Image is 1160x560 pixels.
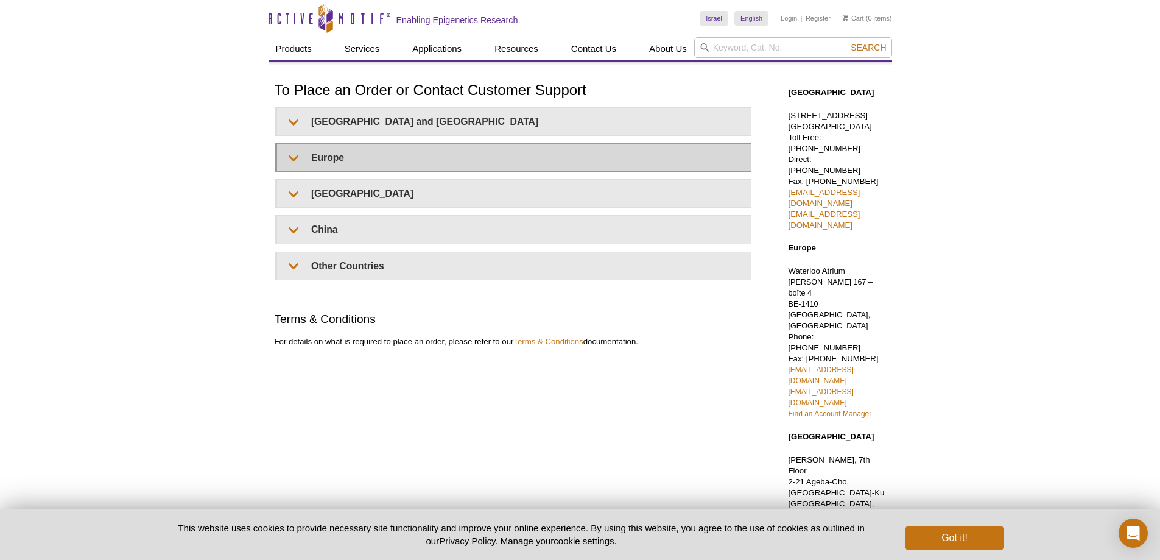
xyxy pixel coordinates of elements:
[277,144,751,171] summary: Europe
[843,11,892,26] li: (0 items)
[1119,519,1148,548] div: Open Intercom Messenger
[275,311,751,327] h2: Terms & Conditions
[789,388,854,407] a: [EMAIL_ADDRESS][DOMAIN_NAME]
[554,536,614,546] button: cookie settings
[801,11,803,26] li: |
[396,15,518,26] h2: Enabling Epigenetics Research
[789,243,816,252] strong: Europe
[487,37,546,60] a: Resources
[789,409,872,418] a: Find an Account Manager
[789,366,854,385] a: [EMAIL_ADDRESS][DOMAIN_NAME]
[847,42,890,53] button: Search
[789,110,886,231] p: [STREET_ADDRESS] [GEOGRAPHIC_DATA] Toll Free: [PHONE_NUMBER] Direct: [PHONE_NUMBER] Fax: [PHONE_N...
[843,14,864,23] a: Cart
[789,432,874,441] strong: [GEOGRAPHIC_DATA]
[789,266,886,419] p: Waterloo Atrium Phone: [PHONE_NUMBER] Fax: [PHONE_NUMBER]
[734,11,768,26] a: English
[277,252,751,280] summary: Other Countries
[642,37,694,60] a: About Us
[439,536,495,546] a: Privacy Policy
[269,37,319,60] a: Products
[157,522,886,547] p: This website uses cookies to provide necessary site functionality and improve your online experie...
[277,108,751,135] summary: [GEOGRAPHIC_DATA] and [GEOGRAPHIC_DATA]
[513,337,583,346] a: Terms & Conditions
[843,15,848,21] img: Your Cart
[851,43,886,52] span: Search
[789,210,860,230] a: [EMAIL_ADDRESS][DOMAIN_NAME]
[806,14,831,23] a: Register
[694,37,892,58] input: Keyword, Cat. No.
[337,37,387,60] a: Services
[275,336,751,347] p: For details on what is required to place an order, please refer to our documentation.
[405,37,469,60] a: Applications
[905,526,1003,550] button: Got it!
[789,88,874,97] strong: [GEOGRAPHIC_DATA]
[277,180,751,207] summary: [GEOGRAPHIC_DATA]
[277,216,751,243] summary: China
[700,11,728,26] a: Israel
[789,278,873,330] span: [PERSON_NAME] 167 – boîte 4 BE-1410 [GEOGRAPHIC_DATA], [GEOGRAPHIC_DATA]
[781,14,797,23] a: Login
[789,188,860,208] a: [EMAIL_ADDRESS][DOMAIN_NAME]
[275,82,751,100] h1: To Place an Order or Contact Customer Support
[564,37,624,60] a: Contact Us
